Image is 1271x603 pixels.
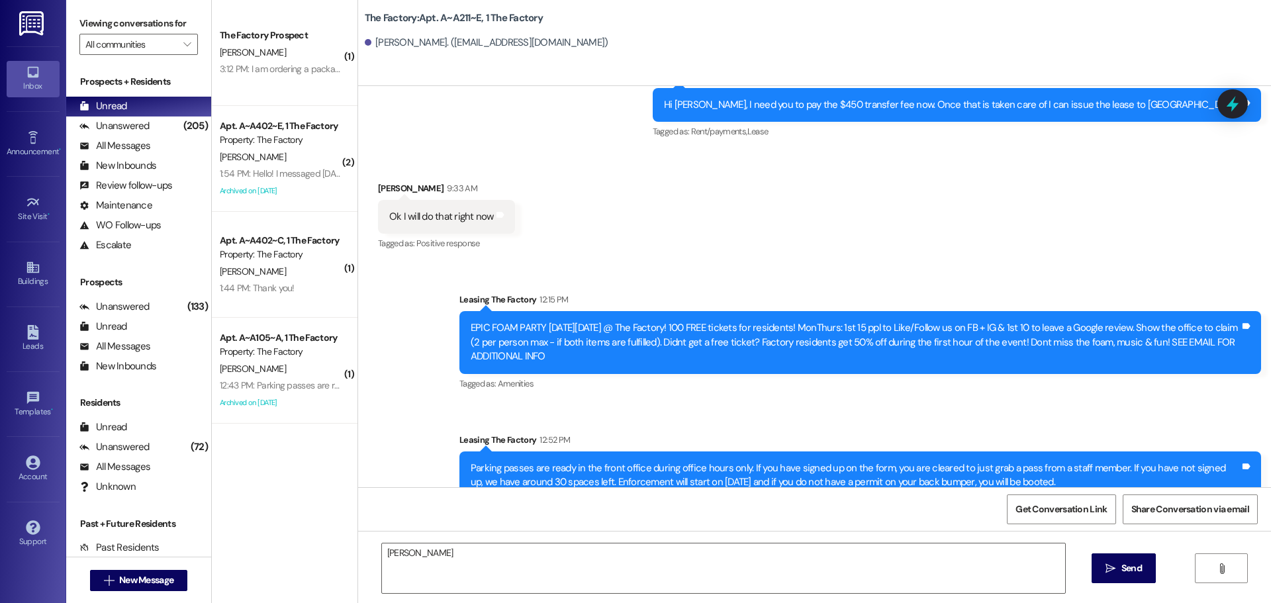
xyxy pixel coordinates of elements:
input: All communities [85,34,177,55]
div: Apt. A~A402~C, 1 The Factory [220,234,342,248]
div: Unread [79,99,127,113]
label: Viewing conversations for [79,13,198,34]
i:  [183,39,191,50]
span: Lease [747,126,769,137]
div: Escalate [79,238,131,252]
button: Get Conversation Link [1007,494,1115,524]
div: Property: The Factory [220,248,342,261]
span: [PERSON_NAME] [220,265,286,277]
div: Archived on [DATE] [218,394,344,411]
button: Share Conversation via email [1123,494,1258,524]
div: Past Residents [79,541,160,555]
div: Hi [PERSON_NAME], I need you to pay the $450 transfer fee now. Once that is taken care of I can i... [664,98,1240,112]
div: All Messages [79,460,150,474]
div: Leasing The Factory [459,293,1261,311]
span: New Message [119,573,173,587]
div: Leasing The Factory [459,433,1261,451]
a: Account [7,451,60,487]
span: Positive response [416,238,480,249]
span: • [51,405,53,414]
div: 1:54 PM: Hello! I messaged [DATE] [220,167,347,179]
div: The Factory Prospect [220,28,342,42]
span: • [59,145,61,154]
div: Property: The Factory [220,133,342,147]
div: Tagged as: [653,122,1261,141]
div: Prospects + Residents [66,75,211,89]
div: All Messages [79,139,150,153]
div: Residents [66,396,211,410]
div: Parking passes are ready in the front office during office hours only. If you have signed up on t... [471,461,1240,490]
span: [PERSON_NAME] [220,363,286,375]
span: [PERSON_NAME] [220,46,286,58]
div: Unanswered [79,119,150,133]
div: 12:15 PM [536,293,568,306]
div: Unread [79,320,127,334]
div: Review follow-ups [79,179,172,193]
a: Support [7,516,60,552]
i:  [104,575,114,586]
div: Unanswered [79,300,150,314]
div: 1:44 PM: Thank you! [220,282,295,294]
div: (205) [180,116,211,136]
div: New Inbounds [79,359,156,373]
button: New Message [90,570,188,591]
a: Buildings [7,256,60,292]
div: WO Follow-ups [79,218,161,232]
span: • [48,210,50,219]
a: Templates • [7,387,60,422]
div: Maintenance [79,199,152,212]
a: Inbox [7,61,60,97]
span: Get Conversation Link [1015,502,1107,516]
div: New Inbounds [79,159,156,173]
div: Archived on [DATE] [218,183,344,199]
button: Send [1092,553,1156,583]
div: (72) [187,437,211,457]
div: All Messages [79,340,150,353]
span: Amenities [498,378,534,389]
textarea: [PERSON_NAME] [382,543,1065,593]
i:  [1217,563,1227,574]
div: [PERSON_NAME] [378,181,515,200]
span: Share Conversation via email [1131,502,1249,516]
div: (133) [184,297,211,317]
div: Unknown [79,480,136,494]
div: Apt. A~A105~A, 1 The Factory [220,331,342,345]
div: EPIC FOAM PARTY [DATE][DATE] @ The Factory! 100 FREE tickets for residents! MonThurs: 1st 15 ppl ... [471,321,1240,363]
div: Past + Future Residents [66,517,211,531]
div: Property: The Factory [220,345,342,359]
div: Ok I will do that right now [389,210,494,224]
div: [PERSON_NAME]. ([EMAIL_ADDRESS][DOMAIN_NAME]) [365,36,608,50]
div: Unread [79,420,127,434]
span: [PERSON_NAME] [220,151,286,163]
a: Leads [7,321,60,357]
b: The Factory: Apt. A~A211~E, 1 The Factory [365,11,543,25]
div: 9:33 AM [444,181,477,195]
div: Apt. A~A402~E, 1 The Factory [220,119,342,133]
div: Tagged as: [378,234,515,253]
img: ResiDesk Logo [19,11,46,36]
div: 3:12 PM: I am ordering a package from [GEOGRAPHIC_DATA]. I read that I would be getting an email ... [220,63,1052,75]
div: Unanswered [79,440,150,454]
div: Tagged as: [459,374,1261,393]
div: Prospects [66,275,211,289]
div: 12:52 PM [536,433,570,447]
a: Site Visit • [7,191,60,227]
span: Rent/payments , [691,126,747,137]
i:  [1106,563,1115,574]
span: Send [1121,561,1142,575]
